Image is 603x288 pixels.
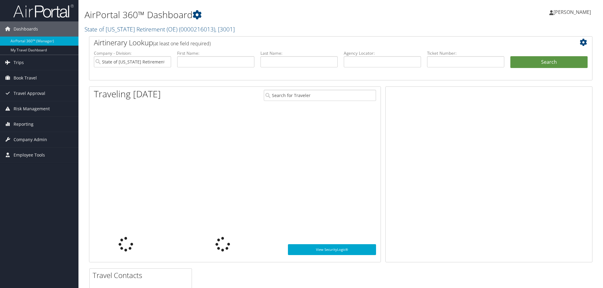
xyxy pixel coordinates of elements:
span: Book Travel [14,70,37,86]
h1: Traveling [DATE] [94,88,161,100]
label: First Name: [177,50,254,56]
label: Last Name: [260,50,338,56]
span: Risk Management [14,101,50,116]
span: Dashboards [14,21,38,37]
a: State of [US_STATE] Retirement (OE) [85,25,235,33]
a: [PERSON_NAME] [549,3,597,21]
h1: AirPortal 360™ Dashboard [85,8,426,21]
span: ( 0000216013 ) [179,25,215,33]
span: Trips [14,55,24,70]
span: [PERSON_NAME] [554,9,591,15]
label: Agency Locator: [344,50,421,56]
span: Travel Approval [14,86,45,101]
label: Ticket Number: [427,50,504,56]
span: Company Admin [14,132,47,147]
h2: Travel Contacts [93,270,192,280]
span: Employee Tools [14,147,45,163]
span: Reporting [14,117,33,132]
a: View SecurityLogic® [288,244,376,255]
span: , [ 3001 ] [215,25,235,33]
img: airportal-logo.png [13,4,74,18]
h2: Airtinerary Lookup [94,37,546,48]
span: (at least one field required) [153,40,211,47]
input: Search for Traveler [264,90,376,101]
button: Search [510,56,588,68]
label: Company - Division: [94,50,171,56]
